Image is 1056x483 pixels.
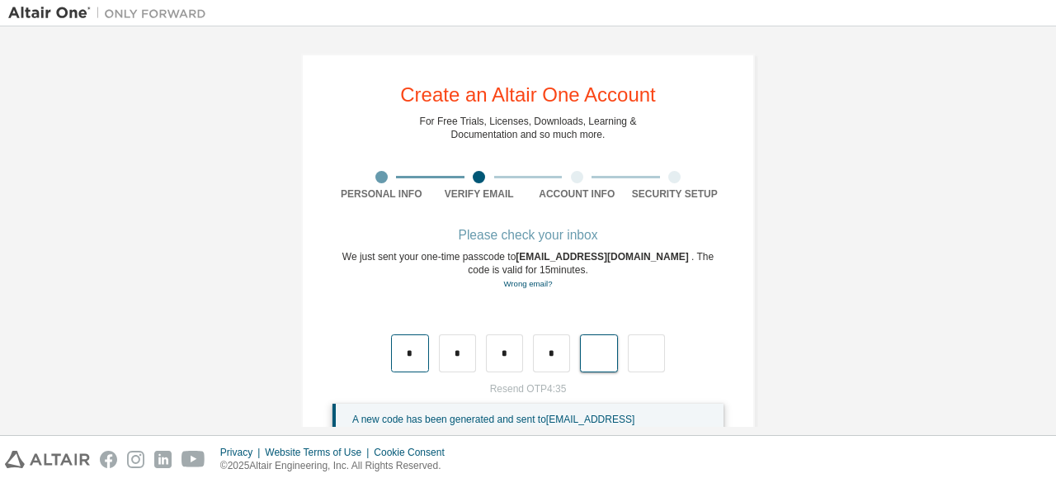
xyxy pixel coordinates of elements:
img: facebook.svg [100,451,117,468]
img: Altair One [8,5,214,21]
div: Account Info [528,187,626,201]
div: Website Terms of Use [265,446,374,459]
div: Security Setup [626,187,724,201]
img: altair_logo.svg [5,451,90,468]
img: linkedin.svg [154,451,172,468]
div: Create an Altair One Account [400,85,656,105]
div: Please check your inbox [332,230,724,240]
p: © 2025 Altair Engineering, Inc. All Rights Reserved. [220,459,455,473]
div: Privacy [220,446,265,459]
div: Personal Info [332,187,431,201]
div: Verify Email [431,187,529,201]
div: For Free Trials, Licenses, Downloads, Learning & Documentation and so much more. [420,115,637,141]
img: youtube.svg [181,451,205,468]
div: We just sent your one-time passcode to . The code is valid for 15 minutes. [332,250,724,291]
div: Cookie Consent [374,446,454,459]
span: [EMAIL_ADDRESS][DOMAIN_NAME] [516,251,691,263]
img: instagram.svg [127,451,144,468]
a: Go back to the registration form [503,279,552,288]
span: A new code has been generated and sent to [EMAIL_ADDRESS][DOMAIN_NAME] . The previous code has be... [352,414,698,449]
